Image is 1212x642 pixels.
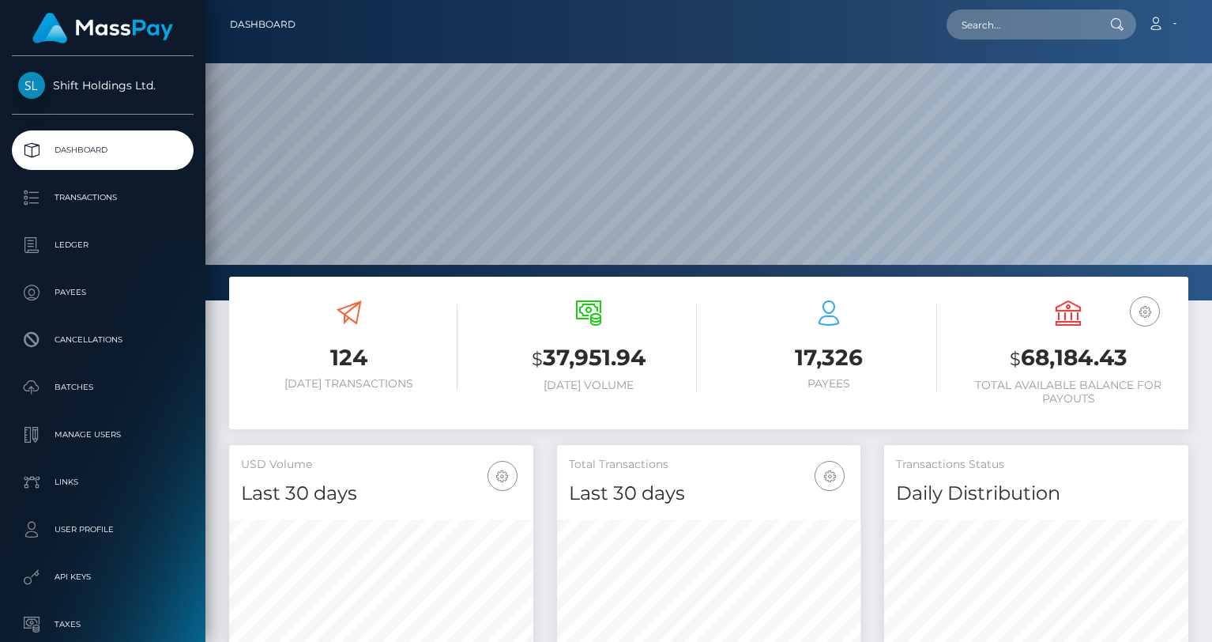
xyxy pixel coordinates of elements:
[12,178,194,217] a: Transactions
[18,613,187,636] p: Taxes
[18,72,45,99] img: Shift Holdings Ltd.
[12,225,194,265] a: Ledger
[896,457,1176,473] h5: Transactions Status
[961,342,1177,375] h3: 68,184.43
[18,376,187,399] p: Batches
[241,342,457,373] h3: 124
[481,379,698,392] h6: [DATE] Volume
[532,348,543,370] small: $
[569,480,849,508] h4: Last 30 days
[12,273,194,312] a: Payees
[947,9,1095,40] input: Search...
[961,379,1177,406] h6: Total Available Balance for Payouts
[18,281,187,304] p: Payees
[12,78,194,93] span: Shift Holdings Ltd.
[18,565,187,589] p: API Keys
[12,130,194,170] a: Dashboard
[18,138,187,162] p: Dashboard
[241,377,457,391] h6: [DATE] Transactions
[12,510,194,549] a: User Profile
[721,342,937,373] h3: 17,326
[18,328,187,352] p: Cancellations
[12,415,194,455] a: Manage Users
[18,186,187,210] p: Transactions
[32,13,173,43] img: MassPay Logo
[569,457,849,473] h5: Total Transactions
[12,463,194,502] a: Links
[18,423,187,447] p: Manage Users
[896,480,1176,508] h4: Daily Distribution
[18,518,187,542] p: User Profile
[1010,348,1021,370] small: $
[18,470,187,494] p: Links
[12,557,194,597] a: API Keys
[230,8,295,41] a: Dashboard
[241,457,521,473] h5: USD Volume
[721,377,937,391] h6: Payees
[12,368,194,407] a: Batches
[481,342,698,375] h3: 37,951.94
[18,233,187,257] p: Ledger
[241,480,521,508] h4: Last 30 days
[12,320,194,360] a: Cancellations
